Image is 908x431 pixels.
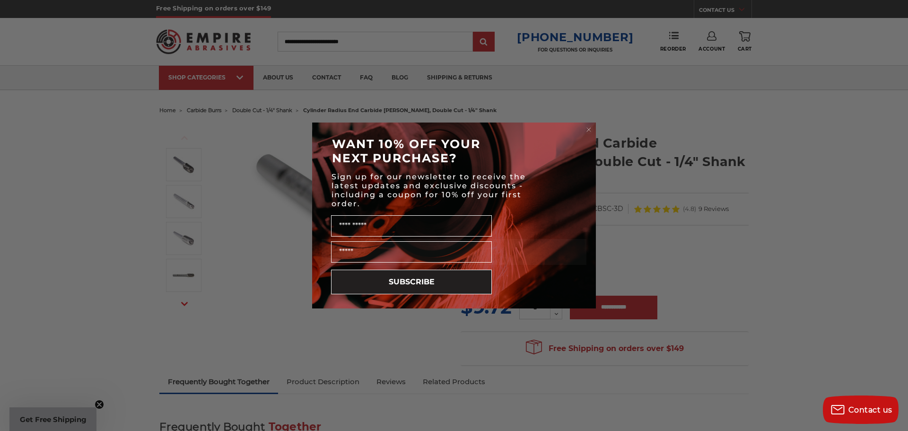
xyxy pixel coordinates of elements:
span: Sign up for our newsletter to receive the latest updates and exclusive discounts - including a co... [332,172,526,208]
button: SUBSCRIBE [331,270,492,294]
button: Contact us [823,396,899,424]
span: Contact us [848,405,892,414]
span: WANT 10% OFF YOUR NEXT PURCHASE? [332,137,480,165]
button: Close dialog [584,125,594,134]
input: Email [331,241,492,263]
